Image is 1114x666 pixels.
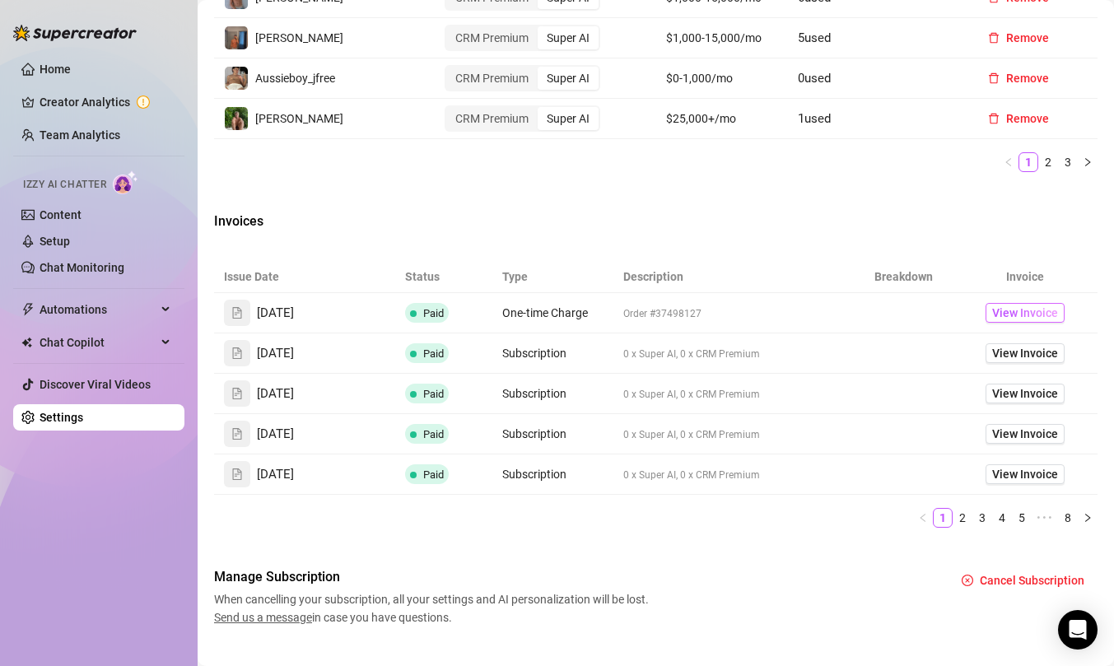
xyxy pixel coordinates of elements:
[446,67,538,90] div: CRM Premium
[231,428,243,440] span: file-text
[992,384,1058,403] span: View Invoice
[40,235,70,248] a: Setup
[1039,153,1057,171] a: 2
[986,424,1065,444] a: View Invoice
[21,303,35,316] span: thunderbolt
[953,261,1098,293] th: Invoice
[992,508,1012,528] li: 4
[231,347,243,359] span: file-text
[855,261,953,293] th: Breakdown
[255,31,343,44] span: [PERSON_NAME]
[613,261,855,293] th: Description
[255,112,343,125] span: [PERSON_NAME]
[972,508,992,528] li: 3
[423,428,444,440] span: Paid
[13,25,137,41] img: logo-BBDzfeDw.svg
[992,304,1058,322] span: View Invoice
[423,388,444,400] span: Paid
[257,384,294,404] span: [DATE]
[492,333,613,374] td: Subscription
[988,72,1000,84] span: delete
[1058,508,1078,528] li: 8
[623,469,760,481] span: 0 x Super AI, 0 x CRM Premium
[1019,153,1037,171] a: 1
[934,509,952,527] a: 1
[40,63,71,76] a: Home
[225,26,248,49] img: Wayne
[986,303,1065,323] a: View Invoice
[933,508,953,528] li: 1
[613,414,855,454] td: 0 x Super AI, 0 x CRM Premium
[40,329,156,356] span: Chat Copilot
[613,333,855,374] td: 0 x Super AI, 0 x CRM Premium
[225,67,248,90] img: Aussieboy_jfree
[40,378,151,391] a: Discover Viral Videos
[623,308,701,319] span: Order #37498127
[257,425,294,445] span: [DATE]
[214,611,312,624] span: Send us a message
[1032,508,1058,528] li: Next 5 Pages
[988,113,1000,124] span: delete
[1018,152,1038,172] li: 1
[1012,508,1032,528] li: 5
[231,468,243,480] span: file-text
[913,508,933,528] button: left
[214,567,654,587] span: Manage Subscription
[423,347,444,360] span: Paid
[623,429,760,440] span: 0 x Super AI, 0 x CRM Premium
[257,304,294,324] span: [DATE]
[257,465,294,485] span: [DATE]
[231,307,243,319] span: file-text
[949,567,1098,594] button: Cancel Subscription
[538,26,599,49] div: Super AI
[445,65,600,91] div: segmented control
[23,177,106,193] span: Izzy AI Chatter
[623,348,760,360] span: 0 x Super AI, 0 x CRM Premium
[445,105,600,132] div: segmented control
[492,414,613,454] td: Subscription
[613,374,855,414] td: 0 x Super AI, 0 x CRM Premium
[953,509,972,527] a: 2
[423,307,444,319] span: Paid
[492,454,613,495] td: Subscription
[40,296,156,323] span: Automations
[214,212,491,231] span: Invoices
[623,389,760,400] span: 0 x Super AI, 0 x CRM Premium
[257,344,294,364] span: [DATE]
[986,384,1065,403] a: View Invoice
[992,344,1058,362] span: View Invoice
[656,58,789,99] td: $0-1,000/mo
[21,337,32,348] img: Chat Copilot
[1059,153,1077,171] a: 3
[214,261,395,293] th: Issue Date
[918,513,928,523] span: left
[538,107,599,130] div: Super AI
[40,261,124,274] a: Chat Monitoring
[1083,157,1093,167] span: right
[986,464,1065,484] a: View Invoice
[975,105,1062,132] button: Remove
[1078,152,1098,172] li: Next Page
[445,25,600,51] div: segmented control
[986,343,1065,363] a: View Invoice
[231,388,243,399] span: file-text
[973,509,991,527] a: 3
[214,590,654,626] span: When cancelling your subscription, all your settings and AI personalization will be lost. in case...
[993,509,1011,527] a: 4
[1058,610,1098,650] div: Open Intercom Messenger
[975,25,1062,51] button: Remove
[999,152,1018,172] button: left
[988,32,1000,44] span: delete
[975,65,1062,91] button: Remove
[1004,157,1014,167] span: left
[225,107,248,130] img: Nathaniel
[395,261,492,293] th: Status
[255,72,335,85] span: Aussieboy_jfree
[1078,508,1098,528] button: right
[1006,112,1049,125] span: Remove
[492,374,613,414] td: Subscription
[992,425,1058,443] span: View Invoice
[113,170,138,194] img: AI Chatter
[980,574,1084,587] span: Cancel Subscription
[999,152,1018,172] li: Previous Page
